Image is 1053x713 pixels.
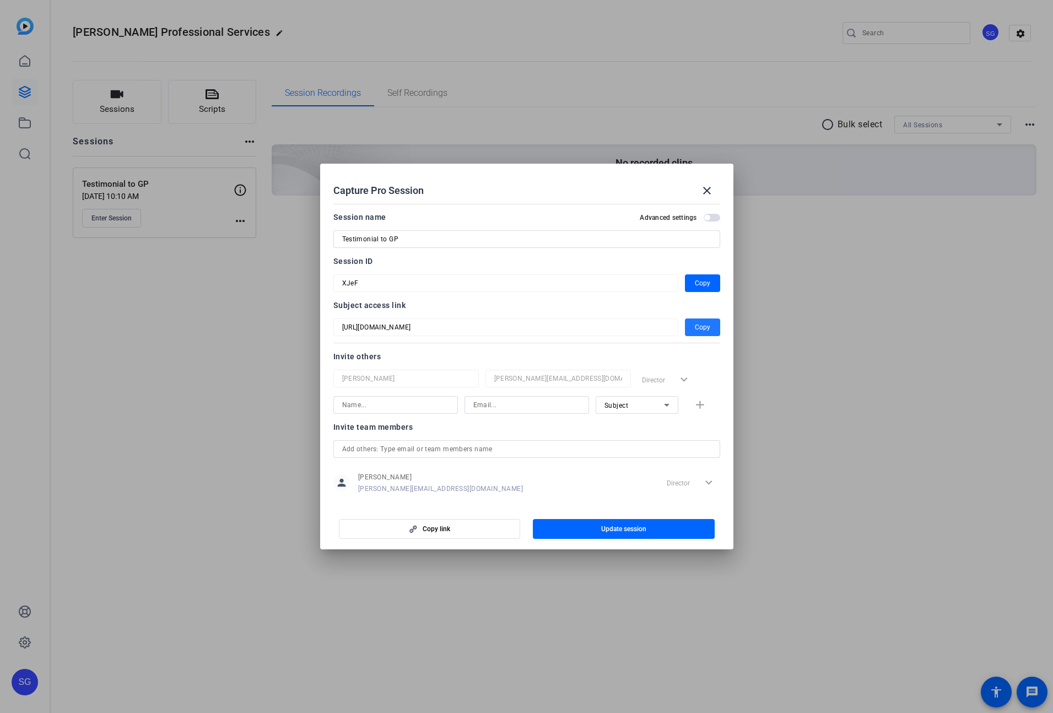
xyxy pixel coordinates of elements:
input: Enter Session Name [342,233,711,246]
div: Subject access link [333,299,720,312]
input: Add others: Type email or team members name [342,442,711,456]
input: Name... [342,372,470,385]
div: Invite team members [333,420,720,434]
input: Name... [342,398,449,412]
input: Session OTP [342,277,669,290]
mat-icon: close [700,184,714,197]
span: Copy link [423,525,450,533]
span: [PERSON_NAME] [358,473,523,482]
span: [PERSON_NAME][EMAIL_ADDRESS][DOMAIN_NAME] [358,484,523,493]
button: Copy [685,274,720,292]
button: Copy link [339,519,521,539]
h2: Advanced settings [640,213,696,222]
input: Email... [494,372,622,385]
span: Copy [695,321,710,334]
mat-icon: person [333,474,350,491]
div: Capture Pro Session [333,177,720,204]
span: Copy [695,277,710,290]
span: Subject [604,402,629,409]
div: Session name [333,210,386,224]
div: Session ID [333,255,720,268]
button: Copy [685,318,720,336]
div: Invite others [333,350,720,363]
input: Email... [473,398,580,412]
input: Session OTP [342,321,669,334]
button: Update session [533,519,715,539]
span: Update session [601,525,646,533]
